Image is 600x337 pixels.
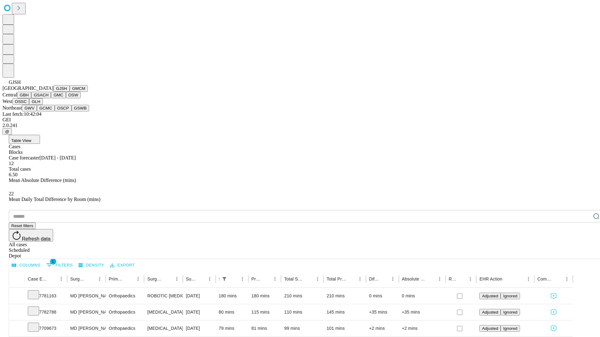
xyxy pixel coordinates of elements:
[9,80,21,85] span: GJSH
[252,320,278,336] div: 81 mins
[562,275,571,283] button: Menu
[10,261,42,270] button: Select columns
[327,320,363,336] div: 101 mins
[327,276,346,281] div: Total Predicted Duration
[12,323,22,334] button: Expand
[369,288,396,304] div: 0 mins
[17,92,31,98] button: GBH
[252,276,262,281] div: Predicted In Room Duration
[501,293,520,299] button: Ignored
[37,105,55,111] button: GCMC
[2,123,597,128] div: 2.0.241
[435,275,444,283] button: Menu
[2,117,597,123] div: GEI
[262,275,271,283] button: Sort
[5,129,9,134] span: @
[220,275,229,283] button: Show filters
[356,275,364,283] button: Menu
[503,310,517,315] span: Ignored
[186,304,212,320] div: [DATE]
[108,261,136,270] button: Export
[482,310,498,315] span: Adjusted
[402,320,442,336] div: +2 mins
[238,275,247,283] button: Menu
[2,92,17,97] span: Central
[9,161,14,166] span: 12
[9,135,40,144] button: Table View
[503,326,517,331] span: Ignored
[172,275,181,283] button: Menu
[479,309,501,315] button: Adjusted
[31,92,51,98] button: GSACH
[304,275,313,283] button: Sort
[482,326,498,331] span: Adjusted
[2,128,12,135] button: @
[51,92,66,98] button: GMC
[9,172,17,177] span: 6.50
[197,275,205,283] button: Sort
[186,320,212,336] div: [DATE]
[402,276,426,281] div: Absolute Difference
[220,275,229,283] div: 1 active filter
[147,320,179,336] div: [MEDICAL_DATA] WITH [MEDICAL_DATA] REPAIR
[77,261,106,270] button: Density
[9,191,14,196] span: 22
[28,304,64,320] div: 7782788
[380,275,388,283] button: Sort
[479,325,501,332] button: Adjusted
[9,178,76,183] span: Mean Absolute Difference (mins)
[186,288,212,304] div: [DATE]
[50,258,56,265] span: 1
[466,275,475,283] button: Menu
[48,275,57,283] button: Sort
[347,275,356,283] button: Sort
[28,320,64,336] div: 7709673
[219,320,245,336] div: 79 mins
[457,275,466,283] button: Sort
[95,275,104,283] button: Menu
[109,276,124,281] div: Primary Service
[402,288,442,304] div: 0 mins
[28,276,47,281] div: Case Epic Id
[284,288,320,304] div: 210 mins
[70,320,102,336] div: MD [PERSON_NAME] [PERSON_NAME] Md
[2,99,12,104] span: West
[388,275,397,283] button: Menu
[186,276,196,281] div: Surgery Date
[147,276,163,281] div: Surgery Name
[45,260,74,270] button: Show filters
[11,223,33,228] span: Reset filters
[109,304,141,320] div: Orthopaedics
[402,304,442,320] div: +35 mins
[28,288,64,304] div: 7781163
[22,105,37,111] button: GWV
[449,276,457,281] div: Resolved in EHR
[109,320,141,336] div: Orthopaedics
[2,85,53,91] span: [GEOGRAPHIC_DATA]
[503,275,512,283] button: Sort
[147,288,179,304] div: ROBOTIC [MEDICAL_DATA] KNEE TOTAL
[427,275,435,283] button: Sort
[284,304,320,320] div: 110 mins
[271,275,279,283] button: Menu
[57,275,66,283] button: Menu
[55,105,72,111] button: OSCP
[482,294,498,298] span: Adjusted
[9,229,53,242] button: Refresh data
[479,276,502,281] div: EHR Action
[313,275,322,283] button: Menu
[537,276,553,281] div: Comments
[87,275,95,283] button: Sort
[524,275,533,283] button: Menu
[12,307,22,318] button: Expand
[147,304,179,320] div: [MEDICAL_DATA] [MEDICAL_DATA]
[369,320,396,336] div: +2 mins
[501,325,520,332] button: Ignored
[219,304,245,320] div: 80 mins
[219,288,245,304] div: 180 mins
[327,288,363,304] div: 210 mins
[503,294,517,298] span: Ignored
[252,288,278,304] div: 180 mins
[70,288,102,304] div: MD [PERSON_NAME] [PERSON_NAME] Md
[9,155,39,160] span: Case forecaster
